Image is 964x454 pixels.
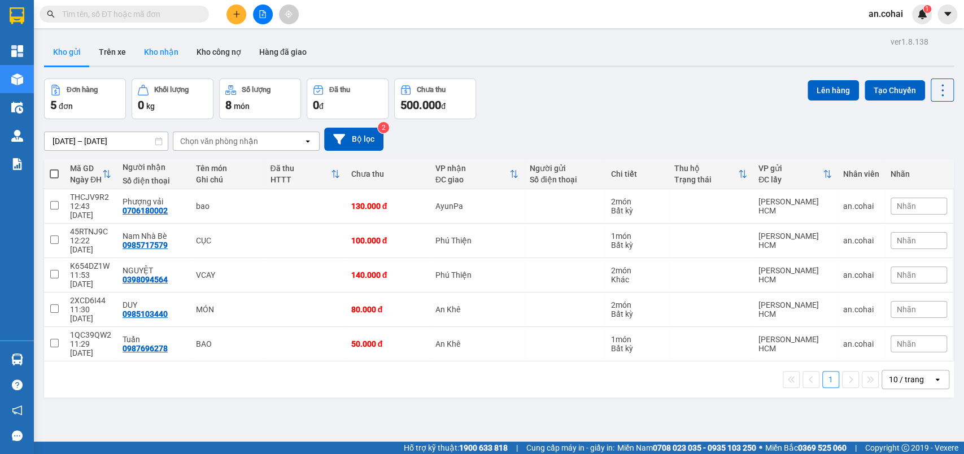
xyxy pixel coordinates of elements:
[59,102,73,111] span: đơn
[943,9,953,19] span: caret-down
[67,86,98,94] div: Đơn hàng
[123,232,185,241] div: Nam Nhà Bè
[897,339,916,348] span: Nhãn
[889,374,924,385] div: 10 / trang
[154,86,189,94] div: Khối lượng
[303,137,312,146] svg: open
[70,164,102,173] div: Mã GD
[329,86,350,94] div: Đã thu
[11,73,23,85] img: warehouse-icon
[123,275,168,284] div: 0398094564
[12,430,23,441] span: message
[669,159,753,189] th: Toggle SortBy
[400,98,441,112] span: 500.000
[610,169,662,178] div: Chi tiết
[196,164,259,173] div: Tên món
[610,266,662,275] div: 2 món
[70,305,111,323] div: 11:30 [DATE]
[610,241,662,250] div: Bất kỳ
[123,344,168,353] div: 0987696278
[610,197,662,206] div: 2 món
[351,202,424,211] div: 130.000 đ
[404,442,508,454] span: Hỗ trợ kỹ thuật:
[123,309,168,318] div: 0985103440
[843,202,879,211] div: an.cohai
[798,443,847,452] strong: 0369 525 060
[378,122,389,133] sup: 2
[933,375,942,384] svg: open
[351,305,424,314] div: 80.000 đ
[891,36,928,48] div: ver 1.8.138
[843,305,879,314] div: an.cohai
[917,9,927,19] img: icon-new-feature
[516,442,518,454] span: |
[822,371,839,388] button: 1
[441,102,446,111] span: đ
[196,305,259,314] div: MÓN
[758,266,832,284] div: [PERSON_NAME] HCM
[435,305,518,314] div: An Khê
[891,169,947,178] div: Nhãn
[12,379,23,390] span: question-circle
[843,169,879,178] div: Nhân viên
[265,159,346,189] th: Toggle SortBy
[44,78,126,119] button: Đơn hàng5đơn
[394,78,476,119] button: Chưa thu500.000đ
[351,236,424,245] div: 100.000 đ
[132,78,213,119] button: Khối lượng0kg
[843,339,879,348] div: an.cohai
[843,236,879,245] div: an.cohai
[808,80,859,101] button: Lên hàng
[674,175,738,184] div: Trạng thái
[11,353,23,365] img: warehouse-icon
[70,175,102,184] div: Ngày ĐH
[923,5,931,13] sup: 1
[135,38,187,66] button: Kho nhận
[242,86,271,94] div: Số lượng
[435,339,518,348] div: An Khê
[351,270,424,280] div: 140.000 đ
[855,442,857,454] span: |
[417,86,446,94] div: Chưa thu
[123,300,185,309] div: DUY
[234,102,250,111] span: món
[62,8,195,20] input: Tìm tên, số ĐT hoặc mã đơn
[897,202,916,211] span: Nhãn
[233,10,241,18] span: plus
[351,339,424,348] div: 50.000 đ
[70,193,111,202] div: THCJV9R2
[758,232,832,250] div: [PERSON_NAME] HCM
[843,270,879,280] div: an.cohai
[610,206,662,215] div: Bất kỳ
[759,446,762,450] span: ⚪️
[259,10,267,18] span: file-add
[765,442,847,454] span: Miền Bắc
[610,232,662,241] div: 1 món
[12,405,23,416] span: notification
[897,305,916,314] span: Nhãn
[70,330,111,339] div: 1QC39QW2
[70,296,111,305] div: 2XCD6I44
[758,197,832,215] div: [PERSON_NAME] HCM
[70,339,111,357] div: 11:29 [DATE]
[123,266,185,275] div: NGUYỆT
[430,159,524,189] th: Toggle SortBy
[44,38,90,66] button: Kho gửi
[313,98,319,112] span: 0
[324,128,383,151] button: Bộ lọc
[196,175,259,184] div: Ghi chú
[253,5,273,24] button: file-add
[285,10,293,18] span: aim
[11,130,23,142] img: warehouse-icon
[435,202,518,211] div: AyunPa
[758,300,832,318] div: [PERSON_NAME] HCM
[47,10,55,18] span: search
[351,169,424,178] div: Chưa thu
[271,164,331,173] div: Đã thu
[925,5,929,13] span: 1
[196,236,259,245] div: CỤC
[610,309,662,318] div: Bất kỳ
[123,241,168,250] div: 0985717579
[225,98,232,112] span: 8
[180,136,258,147] div: Chọn văn phòng nhận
